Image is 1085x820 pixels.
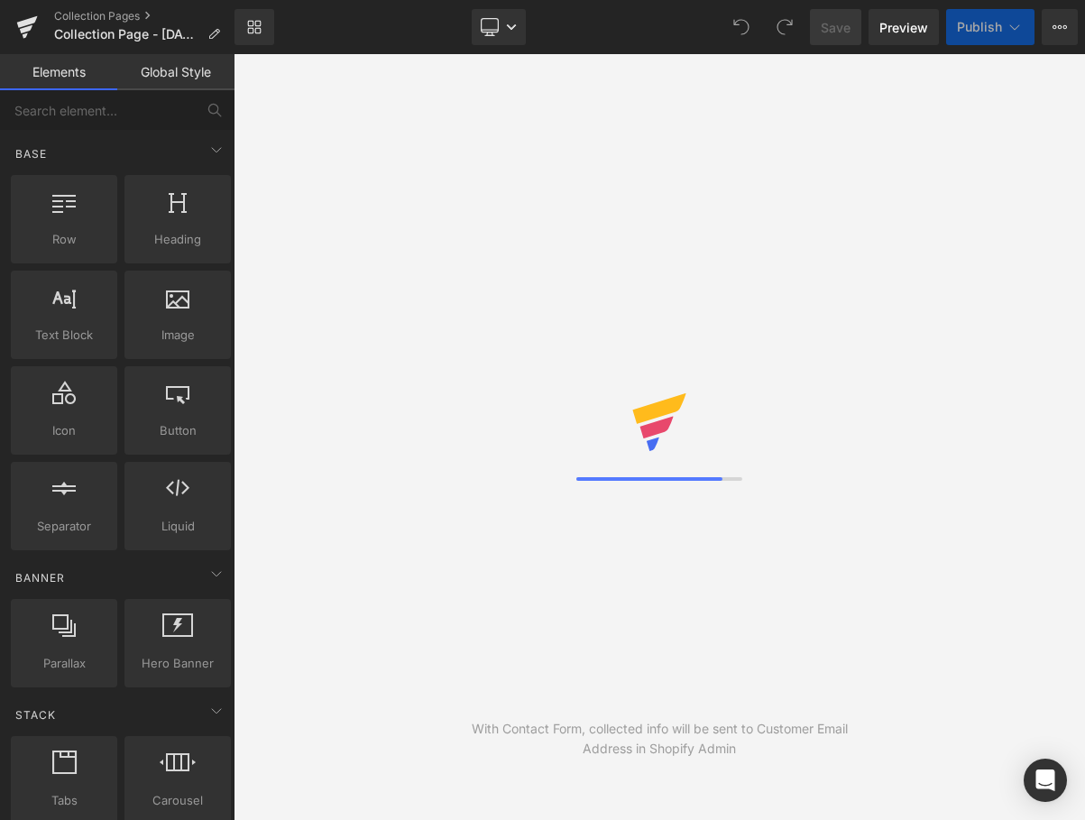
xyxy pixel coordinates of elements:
[1042,9,1078,45] button: More
[1024,759,1067,802] div: Open Intercom Messenger
[130,517,225,536] span: Liquid
[130,791,225,810] span: Carousel
[234,9,274,45] a: New Library
[16,326,112,345] span: Text Block
[16,791,112,810] span: Tabs
[16,654,112,673] span: Parallax
[16,421,112,440] span: Icon
[14,569,67,586] span: Banner
[130,326,225,345] span: Image
[869,9,939,45] a: Preview
[14,145,49,162] span: Base
[130,230,225,249] span: Heading
[130,421,225,440] span: Button
[117,54,234,90] a: Global Style
[446,719,872,759] div: With Contact Form, collected info will be sent to Customer Email Address in Shopify Admin
[821,18,851,37] span: Save
[14,706,58,723] span: Stack
[16,230,112,249] span: Row
[16,517,112,536] span: Separator
[130,654,225,673] span: Hero Banner
[879,18,928,37] span: Preview
[54,9,234,23] a: Collection Pages
[54,27,200,41] span: Collection Page - [DATE] 10:13:07
[723,9,759,45] button: Undo
[767,9,803,45] button: Redo
[946,9,1034,45] button: Publish
[957,20,1002,34] span: Publish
